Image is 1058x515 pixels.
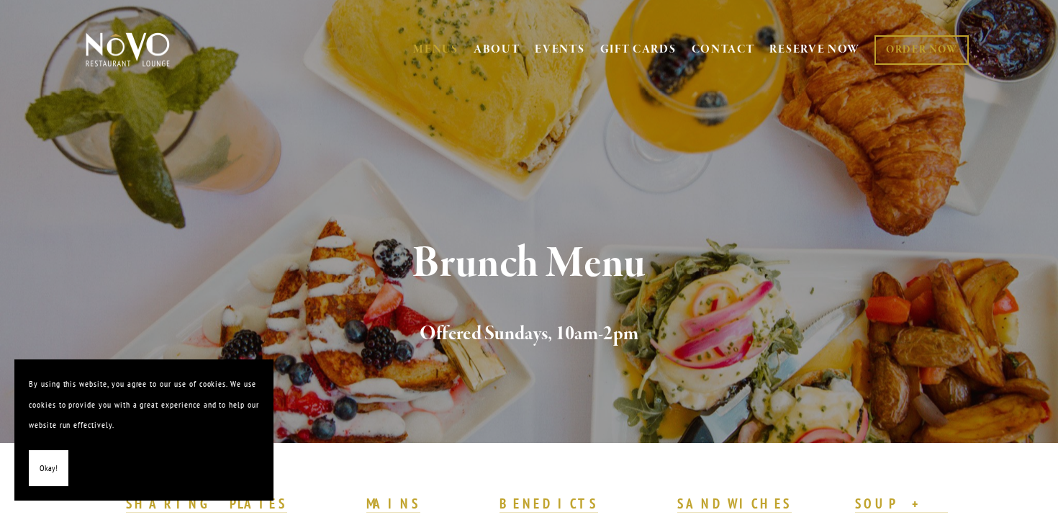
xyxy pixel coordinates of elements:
[413,42,458,57] a: MENUS
[366,495,420,512] strong: MAINS
[600,36,677,63] a: GIFT CARDS
[83,32,173,68] img: Novo Restaurant &amp; Lounge
[29,374,259,436] p: By using this website, you agree to our use of cookies. We use cookies to provide you with a grea...
[40,458,58,479] span: Okay!
[474,42,520,57] a: ABOUT
[535,42,584,57] a: EVENTS
[126,495,287,512] strong: SHARING PLATES
[126,495,287,514] a: SHARING PLATES
[29,450,68,487] button: Okay!
[677,495,792,514] a: SANDWICHES
[109,241,949,287] h1: Brunch Menu
[366,495,420,514] a: MAINS
[109,319,949,349] h2: Offered Sundays, 10am-2pm
[692,36,755,63] a: CONTACT
[499,495,599,514] a: BENEDICTS
[769,36,860,63] a: RESERVE NOW
[874,35,969,65] a: ORDER NOW
[14,359,273,501] section: Cookie banner
[499,495,599,512] strong: BENEDICTS
[677,495,792,512] strong: SANDWICHES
